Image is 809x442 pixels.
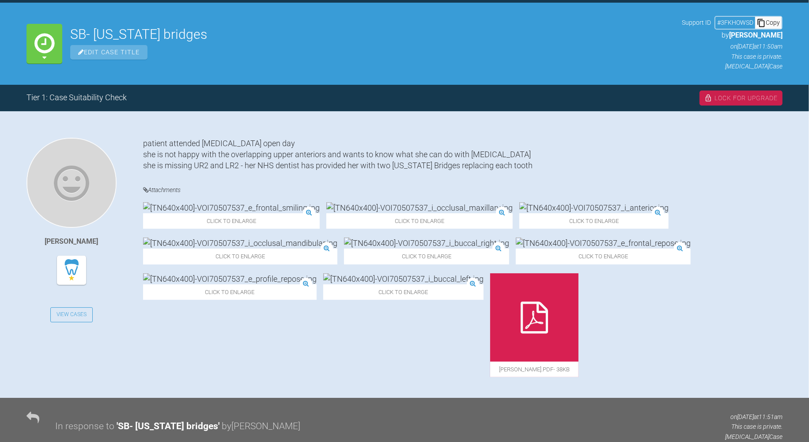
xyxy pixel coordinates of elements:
img: [TN640x400]-VOI70507537_i_anterior.jpg [519,202,669,213]
img: [TN640x400]-VOI70507537_e_frontal_smiling.jpg [143,202,320,213]
div: by [PERSON_NAME] [222,419,300,434]
img: Marah Ziad [26,138,117,228]
div: ' SB- [US_STATE] bridges ' [117,419,219,434]
p: on [DATE] at 11:51am [725,412,783,422]
span: [PERSON_NAME] [729,31,783,39]
div: [PERSON_NAME] [45,236,98,247]
a: View Cases [50,307,93,322]
span: Click to enlarge [143,284,317,300]
span: Click to enlarge [344,249,509,264]
span: Click to enlarge [516,249,691,264]
span: Edit Case Title [70,45,147,60]
img: [TN640x400]-VOI70507537_e_profile_repose.jpg [143,273,317,284]
span: [PERSON_NAME].pdf - 38KB [490,362,578,377]
img: [TN640x400]-VOI70507537_i_buccal_right.jpg [344,238,509,249]
p: [MEDICAL_DATA] Case [725,432,783,442]
img: [TN640x400]-VOI70507537_i_occlusal_maxillary.jpg [326,202,513,213]
span: Click to enlarge [323,284,484,300]
div: Copy [755,17,782,28]
img: [TN640x400]-VOI70507537_e_frontal_repose.jpg [516,238,691,249]
p: [MEDICAL_DATA] Case [682,61,783,71]
p: This case is private. [725,422,783,431]
span: Click to enlarge [326,213,513,229]
h2: SB- [US_STATE] bridges [70,28,674,41]
span: Support ID [682,18,711,27]
h4: Attachments [143,185,783,196]
img: [TN640x400]-VOI70507537_i_occlusal_mandibular.jpg [143,238,337,249]
div: Tier 1: Case Suitability Check [26,91,127,104]
span: Click to enlarge [143,249,337,264]
span: Click to enlarge [519,213,669,229]
div: # 3FKHOWSD [715,18,755,27]
p: This case is private. [682,52,783,61]
p: by [682,30,783,41]
div: patient attended [MEDICAL_DATA] open day she is not happy with the overlapping upper anteriors an... [143,138,783,171]
span: Click to enlarge [143,213,320,229]
img: lock.6dc949b6.svg [704,94,712,102]
p: on [DATE] at 11:50am [682,42,783,51]
div: In response to [55,419,114,434]
img: [TN640x400]-VOI70507537_i_buccal_left.jpg [323,273,484,284]
div: Lock For Upgrade [699,91,783,106]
